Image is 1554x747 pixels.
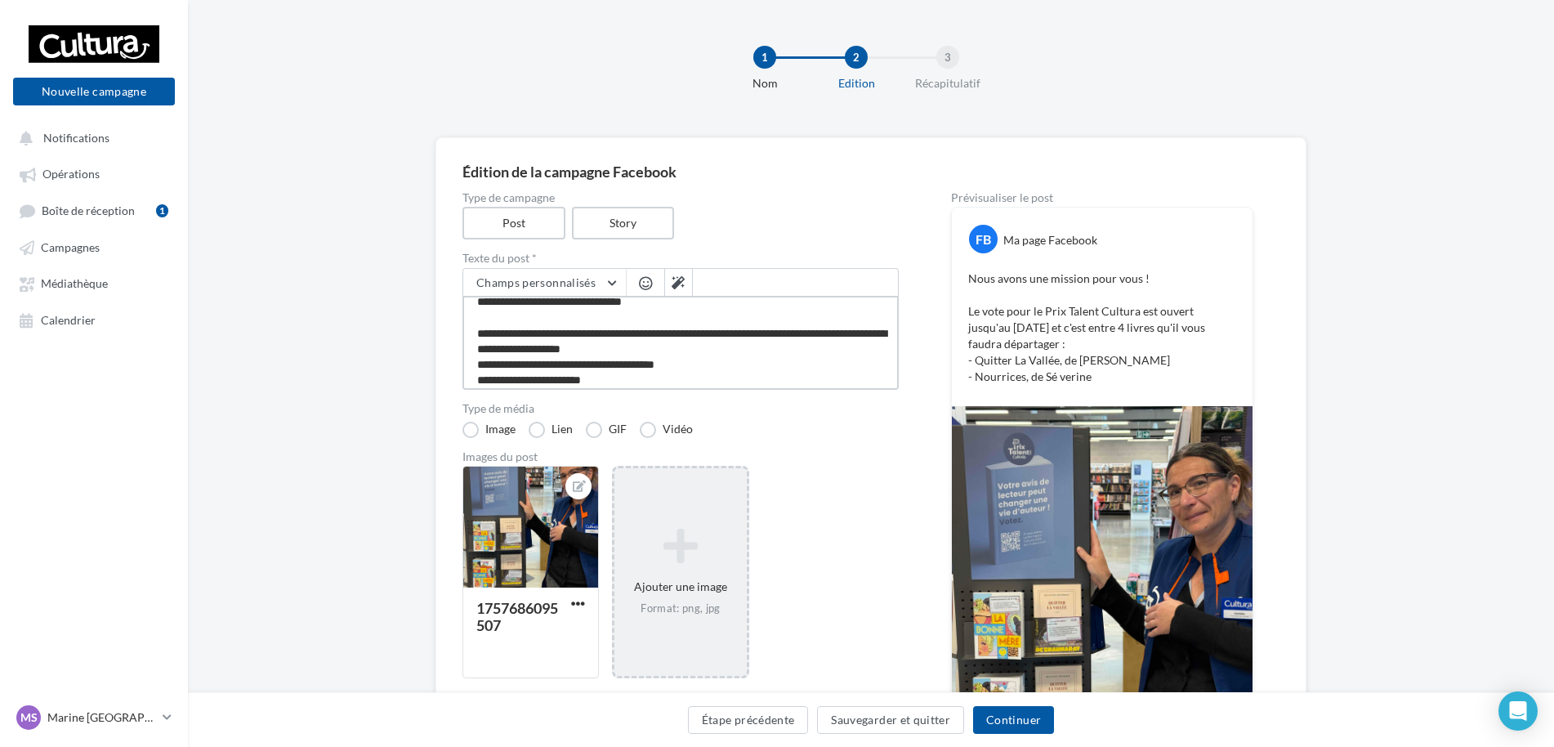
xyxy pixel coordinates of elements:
div: 2 [845,46,868,69]
span: Campagnes [41,240,100,254]
div: Edition [804,75,909,92]
div: 3 [936,46,959,69]
label: GIF [586,422,627,438]
span: Boîte de réception [42,204,135,217]
button: Étape précédente [688,706,809,734]
label: Texte du post * [462,253,899,264]
div: Open Intercom Messenger [1498,691,1538,731]
button: Sauvegarder et quitter [817,706,964,734]
p: Nous avons une mission pour vous ! Le vote pour le Prix Talent Cultura est ouvert jusqu'au [DATE]... [968,271,1236,385]
div: 1 [156,204,168,217]
div: Récapitulatif [895,75,1000,92]
a: MS Marine [GEOGRAPHIC_DATA] [13,702,175,733]
label: Vidéo [640,422,693,438]
div: Prévisualiser le post [951,192,1253,204]
a: Campagnes [10,232,178,262]
a: Médiathèque [10,268,178,297]
button: Continuer [973,706,1054,734]
span: Opérations [42,168,100,181]
div: FB [969,225,998,253]
div: Nom [712,75,817,92]
button: Notifications [10,123,172,152]
div: Images du post [462,451,899,463]
div: Édition de la campagne Facebook [462,164,1279,179]
label: Type de campagne [462,192,899,204]
label: Image [462,422,516,438]
div: 1757686095507 [476,599,558,634]
p: Marine [GEOGRAPHIC_DATA] [47,709,156,726]
button: Nouvelle campagne [13,78,175,105]
span: Calendrier [41,313,96,327]
label: Post [462,207,565,239]
label: Type de média [462,403,899,414]
button: Champs personnalisés [463,269,626,297]
a: Boîte de réception1 [10,195,178,226]
div: 1 [753,46,776,69]
label: Story [572,207,675,239]
a: Calendrier [10,305,178,334]
a: Opérations [10,159,178,188]
span: MS [20,709,38,726]
span: Champs personnalisés [476,275,596,289]
span: Médiathèque [41,277,108,291]
span: Notifications [43,131,109,145]
label: Lien [529,422,573,438]
div: Ma page Facebook [1003,232,1097,248]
